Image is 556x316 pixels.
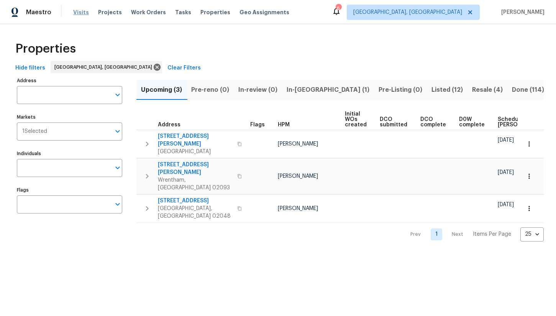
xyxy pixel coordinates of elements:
span: [DATE] [498,137,514,143]
span: DCO submitted [380,117,407,127]
button: Clear Filters [164,61,204,75]
span: Pre-Listing (0) [379,84,422,95]
span: Projects [98,8,122,16]
span: [DATE] [498,202,514,207]
span: [PERSON_NAME] [498,8,545,16]
span: [GEOGRAPHIC_DATA] [158,148,233,156]
span: [STREET_ADDRESS] [158,197,233,205]
p: Items Per Page [473,230,511,238]
span: [GEOGRAPHIC_DATA], [GEOGRAPHIC_DATA] [54,63,155,71]
span: [STREET_ADDRESS][PERSON_NAME] [158,161,233,176]
label: Address [17,78,122,83]
span: Tasks [175,10,191,15]
span: Geo Assignments [239,8,289,16]
span: [PERSON_NAME] [278,141,318,147]
span: HPM [278,122,290,127]
span: Initial WOs created [345,111,367,127]
label: Individuals [17,151,122,156]
span: [DATE] [498,170,514,175]
span: [GEOGRAPHIC_DATA], [GEOGRAPHIC_DATA] 02048 [158,205,233,220]
span: Upcoming (3) [141,84,182,95]
span: Maestro [26,8,51,16]
button: Open [112,162,123,173]
span: [PERSON_NAME] [278,206,318,211]
span: Properties [200,8,230,16]
label: Flags [17,188,122,192]
span: DCO complete [420,117,446,127]
span: Work Orders [131,8,166,16]
span: Properties [15,45,76,53]
span: Scheduled [PERSON_NAME] [498,117,541,127]
button: Open [112,126,123,137]
div: [GEOGRAPHIC_DATA], [GEOGRAPHIC_DATA] [51,61,162,73]
nav: Pagination Navigation [403,227,544,242]
span: [STREET_ADDRESS][PERSON_NAME] [158,132,233,148]
span: D0W complete [459,117,485,127]
span: Done (114) [512,84,544,95]
span: Hide filters [15,63,45,73]
div: 25 [520,224,544,244]
button: Open [112,199,123,210]
span: Resale (4) [472,84,503,95]
a: Goto page 1 [431,228,442,240]
span: [PERSON_NAME] [278,174,318,179]
span: In-[GEOGRAPHIC_DATA] (1) [287,84,369,95]
button: Hide filters [12,61,48,75]
span: Clear Filters [167,63,201,73]
span: Pre-reno (0) [191,84,229,95]
span: 1 Selected [22,128,47,135]
span: Listed (12) [431,84,463,95]
div: 6 [336,5,341,12]
button: Open [112,89,123,100]
span: Flags [250,122,265,127]
span: Wrentham, [GEOGRAPHIC_DATA] 02093 [158,176,233,192]
label: Markets [17,115,122,119]
span: Address [158,122,180,127]
span: Visits [73,8,89,16]
span: In-review (0) [238,84,277,95]
span: [GEOGRAPHIC_DATA], [GEOGRAPHIC_DATA] [353,8,462,16]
